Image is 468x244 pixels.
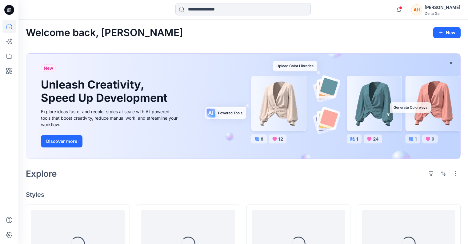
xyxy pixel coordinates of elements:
[41,135,82,147] button: Discover more
[425,4,460,11] div: [PERSON_NAME]
[26,169,57,179] h2: Explore
[44,64,53,72] span: New
[26,191,461,198] h4: Styles
[425,11,460,16] div: Delta Galil
[41,135,179,147] a: Discover more
[26,27,183,39] h2: Welcome back, [PERSON_NAME]
[411,4,422,15] div: AH
[41,78,170,105] h1: Unleash Creativity, Speed Up Development
[41,108,179,128] div: Explore ideas faster and recolor styles at scale with AI-powered tools that boost creativity, red...
[433,27,461,38] button: New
